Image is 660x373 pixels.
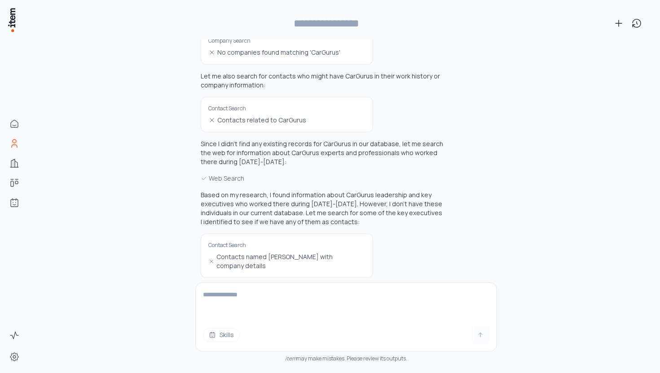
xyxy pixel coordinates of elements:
a: Contact SearchContacts related to CarGurus [201,97,373,132]
div: may make mistakes. Please review its outputs. [195,355,497,362]
h6: Contact Search [208,104,306,112]
img: Item Brain Logo [7,7,16,33]
i: item [285,355,296,362]
a: Home [5,115,23,133]
span: Contacts named [PERSON_NAME] with company details [216,252,360,270]
a: Companies [5,154,23,172]
p: Let me also search for contacts who might have CarGurus in their work history or company informat... [201,72,443,90]
a: Agents [5,194,23,212]
p: Since I didn't find any existing records for CarGurus in our database, let me search the web for ... [201,139,443,166]
button: View history [628,14,646,32]
a: People [5,134,23,152]
a: Deals [5,174,23,192]
a: Settings [5,348,23,366]
span: Skills [220,330,234,339]
h6: Company Search [208,37,340,44]
p: Based on my research, I found information about CarGurus leadership and key executives who worked... [201,191,443,226]
button: Skills [203,328,240,342]
div: Web Search [201,173,443,183]
a: Contact SearchContacts named [PERSON_NAME] with company details [201,234,373,278]
h6: Contact Search [208,241,359,249]
a: Company SearchNo companies found matching 'CarGurus' [201,29,373,65]
button: New conversation [610,14,628,32]
a: Activity [5,326,23,344]
span: No companies found matching 'CarGurus' [217,48,340,57]
span: Contacts related to CarGurus [217,116,306,125]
